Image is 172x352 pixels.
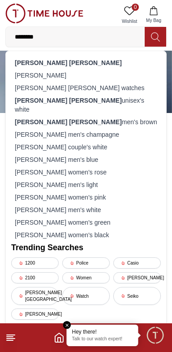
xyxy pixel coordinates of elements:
[118,18,141,25] span: Wishlist
[132,4,139,11] span: 0
[11,116,161,128] div: men's brown
[11,166,161,178] div: [PERSON_NAME] women's rose
[72,336,133,343] p: Talk to our watch expert!
[142,17,165,24] span: My Bag
[11,229,161,241] div: [PERSON_NAME] women's black
[11,287,59,305] div: [PERSON_NAME][GEOGRAPHIC_DATA]
[11,191,161,204] div: [PERSON_NAME] women's pink
[146,326,165,345] div: Chat Widget
[11,82,161,94] div: [PERSON_NAME] [PERSON_NAME] watches
[113,272,161,283] div: [PERSON_NAME]
[11,178,161,191] div: [PERSON_NAME] men's light
[72,328,133,335] div: Hey there!
[11,141,161,153] div: [PERSON_NAME] couple's white
[62,257,110,269] div: Police
[63,321,71,329] em: Close tooltip
[11,153,161,166] div: [PERSON_NAME] men's blue
[11,272,59,283] div: 2100
[54,332,64,343] a: Home
[11,309,59,320] div: [PERSON_NAME]
[141,4,167,26] button: My Bag
[5,4,83,23] img: ...
[11,216,161,229] div: [PERSON_NAME] women's green
[15,118,122,126] strong: [PERSON_NAME] [PERSON_NAME]
[15,97,122,104] strong: [PERSON_NAME] [PERSON_NAME]
[113,257,161,269] div: Casio
[11,257,59,269] div: 1200
[11,204,161,216] div: [PERSON_NAME] men's white
[11,128,161,141] div: [PERSON_NAME] men's champagne
[11,94,161,116] div: unisex's white
[15,59,122,66] strong: [PERSON_NAME] [PERSON_NAME]
[113,287,161,305] div: Seiko
[62,272,110,283] div: Women
[62,287,110,305] div: Watch
[118,4,141,26] a: 0Wishlist
[11,69,161,82] div: [PERSON_NAME]
[11,241,161,254] h2: Trending Searches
